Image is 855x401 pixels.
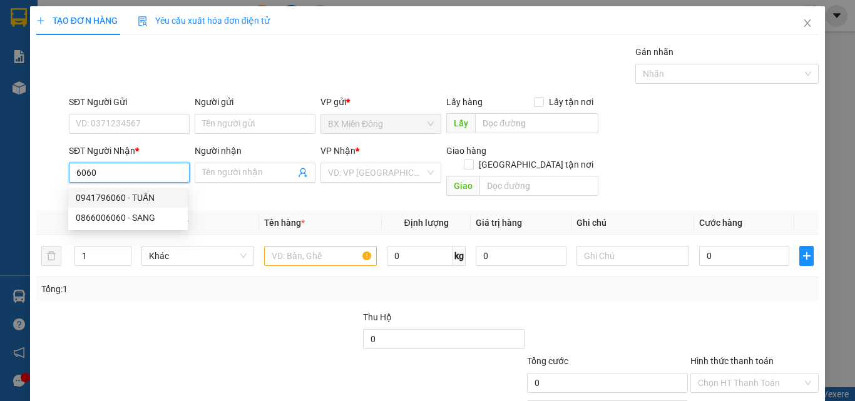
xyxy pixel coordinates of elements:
[36,16,45,25] span: plus
[635,47,673,57] label: Gán nhãn
[68,188,188,208] div: 0941796060 - TUẤN
[195,144,315,158] div: Người nhận
[264,246,377,266] input: VD: Bàn, Ghế
[320,95,441,109] div: VP gửi
[328,114,434,133] span: BX Miền Đông
[36,16,118,26] span: TẠO ĐƠN HÀNG
[576,246,689,266] input: Ghi Chú
[363,312,392,322] span: Thu Hộ
[446,146,486,156] span: Giao hàng
[446,97,483,107] span: Lấy hàng
[76,211,180,225] div: 0866006060 - SANG
[195,95,315,109] div: Người gửi
[527,356,568,366] span: Tổng cước
[69,95,190,109] div: SĐT Người Gửi
[41,246,61,266] button: delete
[149,246,247,265] span: Khác
[544,95,598,109] span: Lấy tận nơi
[690,356,774,366] label: Hình thức thanh toán
[446,113,475,133] span: Lấy
[476,246,566,266] input: 0
[86,53,166,94] li: VP BX Phía Nam [GEOGRAPHIC_DATA]
[475,113,598,133] input: Dọc đường
[6,69,15,78] span: environment
[298,168,308,178] span: user-add
[69,144,190,158] div: SĐT Người Nhận
[571,211,694,235] th: Ghi chú
[802,18,812,28] span: close
[6,6,182,30] li: Cúc Tùng
[790,6,825,41] button: Close
[41,282,331,296] div: Tổng: 1
[68,208,188,228] div: 0866006060 - SANG
[479,176,598,196] input: Dọc đường
[264,218,305,228] span: Tên hàng
[699,218,742,228] span: Cước hàng
[6,69,66,93] b: 339 Đinh Bộ Lĩnh, P26
[476,218,522,228] span: Giá trị hàng
[138,16,270,26] span: Yêu cầu xuất hóa đơn điện tử
[474,158,598,171] span: [GEOGRAPHIC_DATA] tận nơi
[320,146,356,156] span: VP Nhận
[799,246,814,266] button: plus
[404,218,448,228] span: Định lượng
[800,251,813,261] span: plus
[446,176,479,196] span: Giao
[453,246,466,266] span: kg
[138,16,148,26] img: icon
[76,191,180,205] div: 0941796060 - TUẤN
[6,53,86,67] li: VP BX Miền Đông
